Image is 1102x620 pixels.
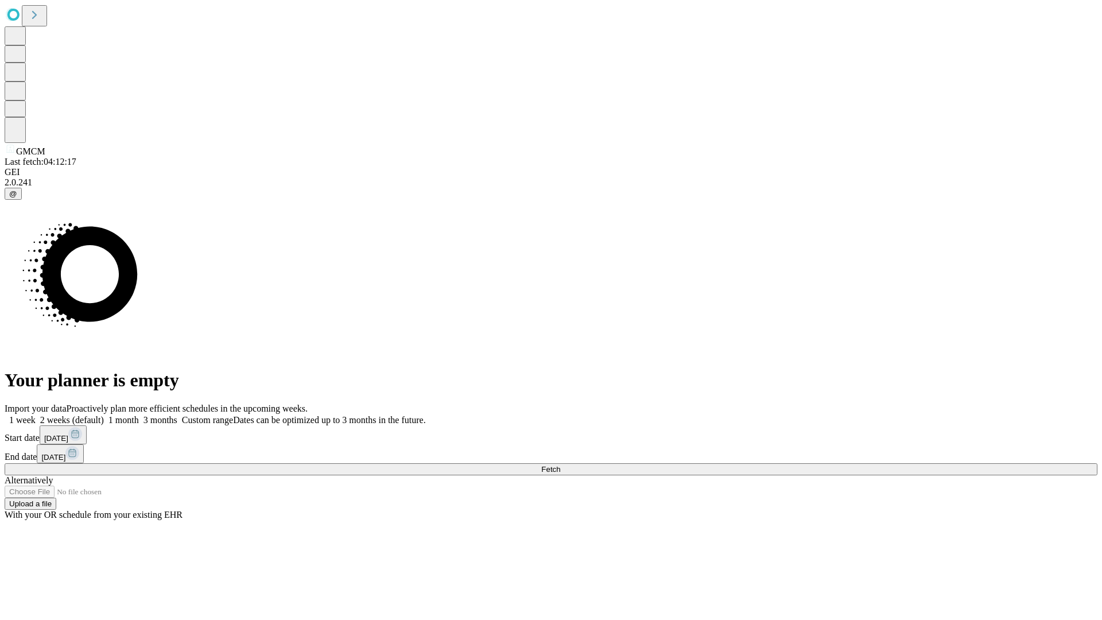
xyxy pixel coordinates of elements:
[9,189,17,198] span: @
[5,404,67,413] span: Import your data
[40,425,87,444] button: [DATE]
[41,453,65,462] span: [DATE]
[5,177,1097,188] div: 2.0.241
[541,465,560,474] span: Fetch
[108,415,139,425] span: 1 month
[5,157,76,166] span: Last fetch: 04:12:17
[44,434,68,443] span: [DATE]
[5,475,53,485] span: Alternatively
[5,444,1097,463] div: End date
[182,415,233,425] span: Custom range
[233,415,425,425] span: Dates can be optimized up to 3 months in the future.
[67,404,308,413] span: Proactively plan more efficient schedules in the upcoming weeks.
[5,167,1097,177] div: GEI
[5,370,1097,391] h1: Your planner is empty
[5,425,1097,444] div: Start date
[143,415,177,425] span: 3 months
[40,415,104,425] span: 2 weeks (default)
[9,415,36,425] span: 1 week
[5,463,1097,475] button: Fetch
[5,188,22,200] button: @
[16,146,45,156] span: GMCM
[37,444,84,463] button: [DATE]
[5,510,183,520] span: With your OR schedule from your existing EHR
[5,498,56,510] button: Upload a file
